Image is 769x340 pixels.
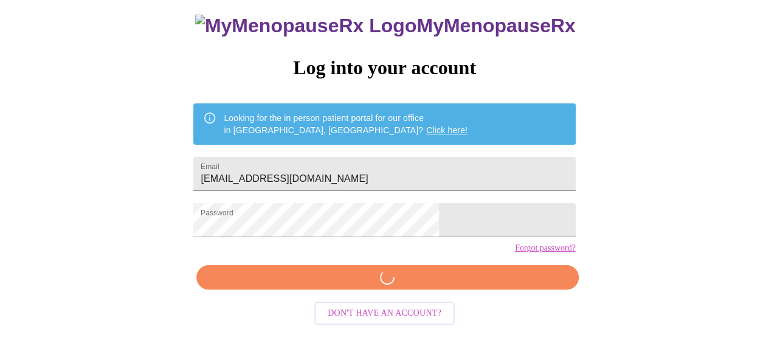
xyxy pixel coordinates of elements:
a: Don't have an account? [311,307,458,317]
div: Looking for the in person patient portal for our office in [GEOGRAPHIC_DATA], [GEOGRAPHIC_DATA]? [224,107,467,141]
img: MyMenopauseRx Logo [195,15,416,37]
h3: Log into your account [193,57,575,79]
button: Don't have an account? [314,302,455,325]
a: Forgot password? [515,243,576,253]
h3: MyMenopauseRx [195,15,576,37]
span: Don't have an account? [328,306,441,321]
a: Click here! [426,125,467,135]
